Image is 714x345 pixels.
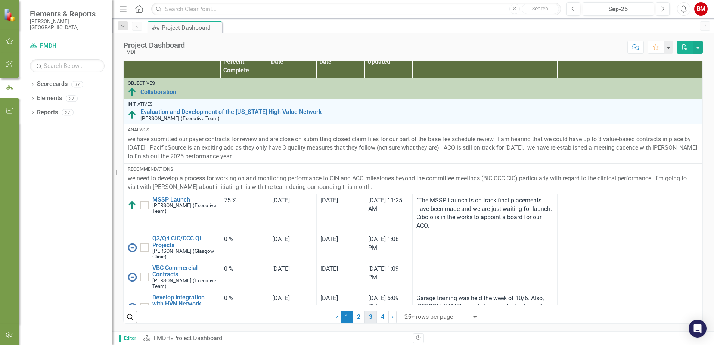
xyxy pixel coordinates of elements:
td: Double-Click to Edit [557,262,702,292]
td: Double-Click to Edit [220,292,268,330]
a: MSSP Launch [152,196,216,203]
small: [PERSON_NAME] (Executive Team) [152,278,216,289]
td: Double-Click to Edit Right Click for Context Menu [124,233,220,262]
img: Above Target [128,111,137,119]
div: Project Dashboard [162,23,220,32]
span: [DATE] [272,197,290,204]
td: Double-Click to Edit Right Click for Context Menu [124,99,702,124]
div: Initiatives [128,102,698,107]
div: 0 % [224,235,264,244]
td: Double-Click to Edit [268,194,316,233]
button: Sep-25 [583,2,654,16]
div: Objectives [128,81,698,86]
img: No Information [128,303,137,312]
td: Double-Click to Edit Right Click for Context Menu [124,262,220,292]
td: Double-Click to Edit [124,124,702,163]
td: Double-Click to Edit [220,194,268,233]
div: [DATE] 5:09 PM [368,294,409,311]
div: Sep-25 [585,5,651,14]
td: Double-Click to Edit [220,233,268,262]
a: Develop integration with HVN Network Technology [152,294,216,314]
span: Search [532,6,548,12]
span: Editor [119,335,139,342]
a: 4 [377,311,389,323]
td: Double-Click to Edit [412,292,557,330]
div: 75 % [224,196,264,205]
td: Double-Click to Edit [557,233,702,262]
span: [DATE] [320,236,338,243]
div: Recommendations [128,166,698,172]
div: Project Dashboard [123,41,185,49]
a: FMDH [153,335,170,342]
a: Scorecards [37,80,68,88]
p: we need to develop a process for working on and monitoring performance to CIN and ACO milestones ... [128,174,698,192]
td: Double-Click to Edit [412,262,557,292]
span: 1 [341,311,353,323]
td: Double-Click to Edit [557,292,702,330]
a: Elements [37,94,62,103]
td: Double-Click to Edit [316,292,364,330]
div: 27 [66,95,78,102]
td: Double-Click to Edit [268,233,316,262]
td: Double-Click to Edit [268,262,316,292]
a: 3 [365,311,377,323]
td: Double-Click to Edit [412,233,557,262]
td: Double-Click to Edit [412,194,557,233]
div: Analysis [128,127,698,133]
img: Above Target [128,88,137,97]
small: [PERSON_NAME] (Glasgow Clinic) [152,248,216,259]
img: Above Target [128,201,137,210]
div: [DATE] 1:08 PM [368,235,409,252]
div: FMDH [123,49,185,55]
span: [DATE] [272,295,290,302]
div: [DATE] 1:09 PM [368,265,409,282]
button: BM [694,2,708,16]
div: Project Dashboard [173,335,222,342]
a: FMDH [30,42,105,50]
span: [DATE] [320,197,338,204]
a: Q3/Q4 CIC/CCC QI Projects [152,235,216,248]
div: » [143,334,407,343]
small: [PERSON_NAME][GEOGRAPHIC_DATA] [30,18,105,31]
td: Double-Click to Edit [316,262,364,292]
span: [DATE] [320,295,338,302]
td: Double-Click to Edit [220,262,268,292]
input: Search ClearPoint... [151,3,561,16]
span: ‹ [336,313,338,320]
div: [DATE] 11:25 AM [368,196,409,214]
div: Open Intercom Messenger [689,320,707,338]
img: No Information [128,243,137,252]
small: [PERSON_NAME] (Executive Team) [140,116,220,121]
td: Double-Click to Edit Right Click for Context Menu [124,194,220,233]
div: 0 % [224,265,264,273]
input: Search Below... [30,59,105,72]
img: ClearPoint Strategy [4,8,17,22]
td: Double-Click to Edit Right Click for Context Menu [124,292,220,330]
td: Double-Click to Edit [316,194,364,233]
div: 27 [62,109,74,116]
td: Double-Click to Edit Right Click for Context Menu [124,78,702,99]
img: No Information [128,273,137,282]
a: Reports [37,108,58,117]
td: Double-Click to Edit [316,233,364,262]
small: [PERSON_NAME] (Executive Team) [152,203,216,214]
td: Double-Click to Edit [124,163,702,194]
a: VBC Commercial Contracts [152,265,216,278]
td: Double-Click to Edit [557,194,702,233]
span: › [392,313,394,320]
p: we have submitted our payer contracts for review and are close on submitting closed claim files f... [128,135,698,161]
a: Collaboration [140,89,698,96]
a: Evaluation and Development of the [US_STATE] High Value Network [140,109,698,115]
span: [DATE] [320,265,338,272]
span: [DATE] [272,236,290,243]
a: 2 [353,311,365,323]
button: Search [522,4,559,14]
p: "The MSSP Launch is on track final placements have been made and we are just waiting for launch. ... [416,196,553,230]
p: Garage training was held the week of 10/6. Also, [PERSON_NAME] provided our contact information f... [416,294,553,328]
span: [DATE] [272,265,290,272]
div: 37 [71,81,83,87]
div: 0 % [224,294,264,303]
span: Elements & Reports [30,9,105,18]
td: Double-Click to Edit [268,292,316,330]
